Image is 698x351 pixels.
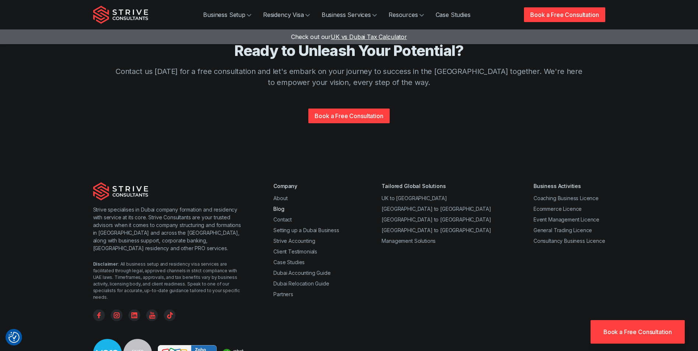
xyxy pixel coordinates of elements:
[382,182,491,190] div: Tailored Global Solutions
[257,7,316,22] a: Residency Visa
[8,332,20,343] button: Consent Preferences
[534,216,599,223] a: Event Management Licence
[273,248,317,255] a: Client Testimonials
[273,291,293,297] a: Partners
[93,261,118,267] strong: Disclaimer
[273,259,305,265] a: Case Studies
[291,33,407,40] a: Check out ourUK vs Dubai Tax Calculator
[273,280,329,287] a: Dubai Relocation Guide
[273,182,339,190] div: Company
[273,195,287,201] a: About
[8,332,20,343] img: Revisit consent button
[534,206,582,212] a: Ecommerce Licence
[331,33,407,40] span: UK vs Dubai Tax Calculator
[308,109,389,123] a: Book a Free Consultation
[93,206,244,252] p: Strive specialises in Dubai company formation and residency with service at its core. Strive Cons...
[534,227,592,233] a: General Trading Licence
[111,309,123,321] a: Instagram
[534,195,599,201] a: Coaching Business Licence
[382,206,491,212] a: [GEOGRAPHIC_DATA] to [GEOGRAPHIC_DATA]
[128,309,140,321] a: Linkedin
[273,238,315,244] a: Strive Accounting
[114,42,585,60] h4: Ready to Unleash Your Potential?
[164,309,176,321] a: TikTok
[273,216,292,223] a: Contact
[316,7,383,22] a: Business Services
[93,6,148,24] img: Strive Consultants
[382,238,436,244] a: Management Solutions
[114,66,585,88] p: Contact us [DATE] for a free consultation and let's embark on your journey to success in the [GEO...
[93,309,105,321] a: Facebook
[534,238,605,244] a: Consultancy Business Licence
[524,7,605,22] a: Book a Free Consultation
[382,227,491,233] a: [GEOGRAPHIC_DATA] to [GEOGRAPHIC_DATA]
[273,206,284,212] a: Blog
[93,182,148,201] img: Strive Consultants
[534,182,605,190] div: Business Activities
[273,270,330,276] a: Dubai Accounting Guide
[146,309,158,321] a: YouTube
[382,195,447,201] a: UK to [GEOGRAPHIC_DATA]
[382,216,491,223] a: [GEOGRAPHIC_DATA] to [GEOGRAPHIC_DATA]
[197,7,257,22] a: Business Setup
[383,7,430,22] a: Resources
[93,261,244,301] div: : All business setup and residency visa services are facilitated through legal, approved channels...
[273,227,339,233] a: Setting up a Dubai Business
[591,320,685,344] a: Book a Free Consultation
[430,7,476,22] a: Case Studies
